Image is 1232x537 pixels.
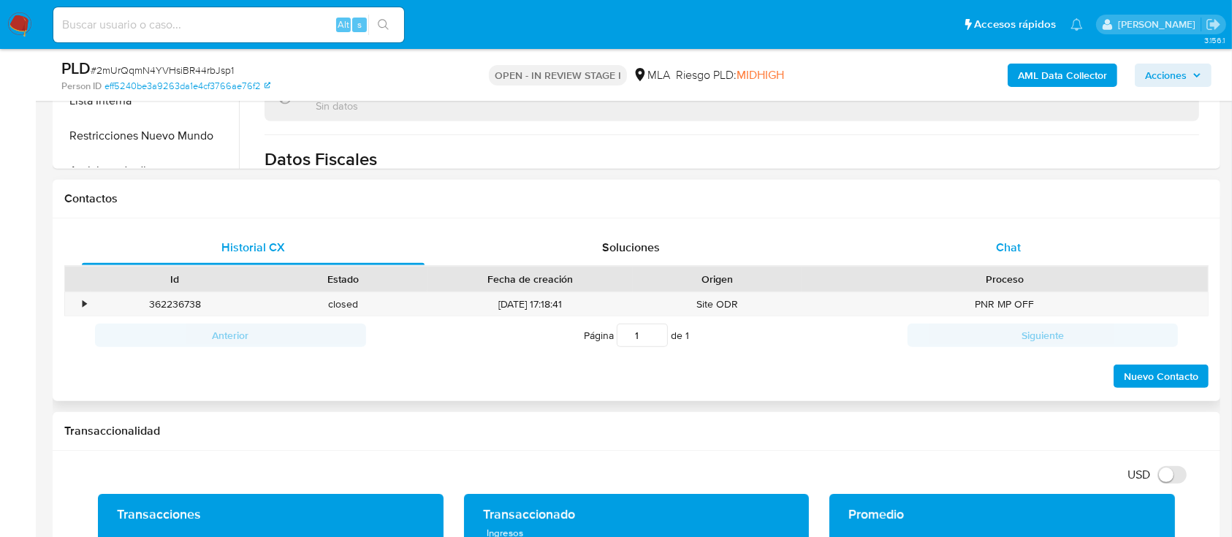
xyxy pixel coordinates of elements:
span: MIDHIGH [737,66,784,83]
b: Person ID [61,80,102,93]
span: Chat [996,239,1021,256]
span: Página de [584,324,689,347]
div: PNR MP OFF [802,292,1208,316]
a: Salir [1206,17,1221,32]
p: milagros.cisterna@mercadolibre.com [1118,18,1201,31]
p: OPEN - IN REVIEW STAGE I [489,65,627,85]
button: Anterior [95,324,366,347]
div: Site ODR [633,292,802,316]
span: 1 [685,328,689,343]
p: Sin datos [316,99,414,113]
input: Buscar usuario o caso... [53,15,404,34]
div: MLA [633,67,670,83]
div: Origen [643,272,791,286]
div: Id [101,272,249,286]
h1: Transaccionalidad [64,424,1209,438]
span: Nuevo Contacto [1124,366,1198,386]
button: Restricciones Nuevo Mundo [56,118,239,153]
button: Anticipos de dinero [56,153,239,188]
button: Siguiente [908,324,1179,347]
h1: Datos Fiscales [265,148,1199,170]
button: Nuevo Contacto [1114,365,1209,388]
div: Estado [270,272,418,286]
div: Fecha de creación [438,272,623,286]
span: # 2mUrQqmN4YVHsiBR44rbJsp1 [91,63,234,77]
button: search-icon [368,15,398,35]
span: Acciones [1145,64,1187,87]
button: AML Data Collector [1008,64,1117,87]
b: AML Data Collector [1018,64,1107,87]
span: Historial CX [221,239,285,256]
h1: Contactos [64,191,1209,206]
div: Proceso [812,272,1198,286]
div: 362236738 [91,292,259,316]
div: • [83,297,86,311]
span: Accesos rápidos [974,17,1056,32]
div: closed [259,292,428,316]
div: [DATE] 17:18:41 [427,292,633,316]
span: s [357,18,362,31]
button: Acciones [1135,64,1212,87]
a: eff5240be3a9263da1e4cf3766ae76f2 [104,80,270,93]
span: Alt [338,18,349,31]
b: PLD [61,56,91,80]
span: Riesgo PLD: [676,67,784,83]
span: Soluciones [602,239,660,256]
span: 3.156.1 [1204,34,1225,46]
a: Notificaciones [1071,18,1083,31]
